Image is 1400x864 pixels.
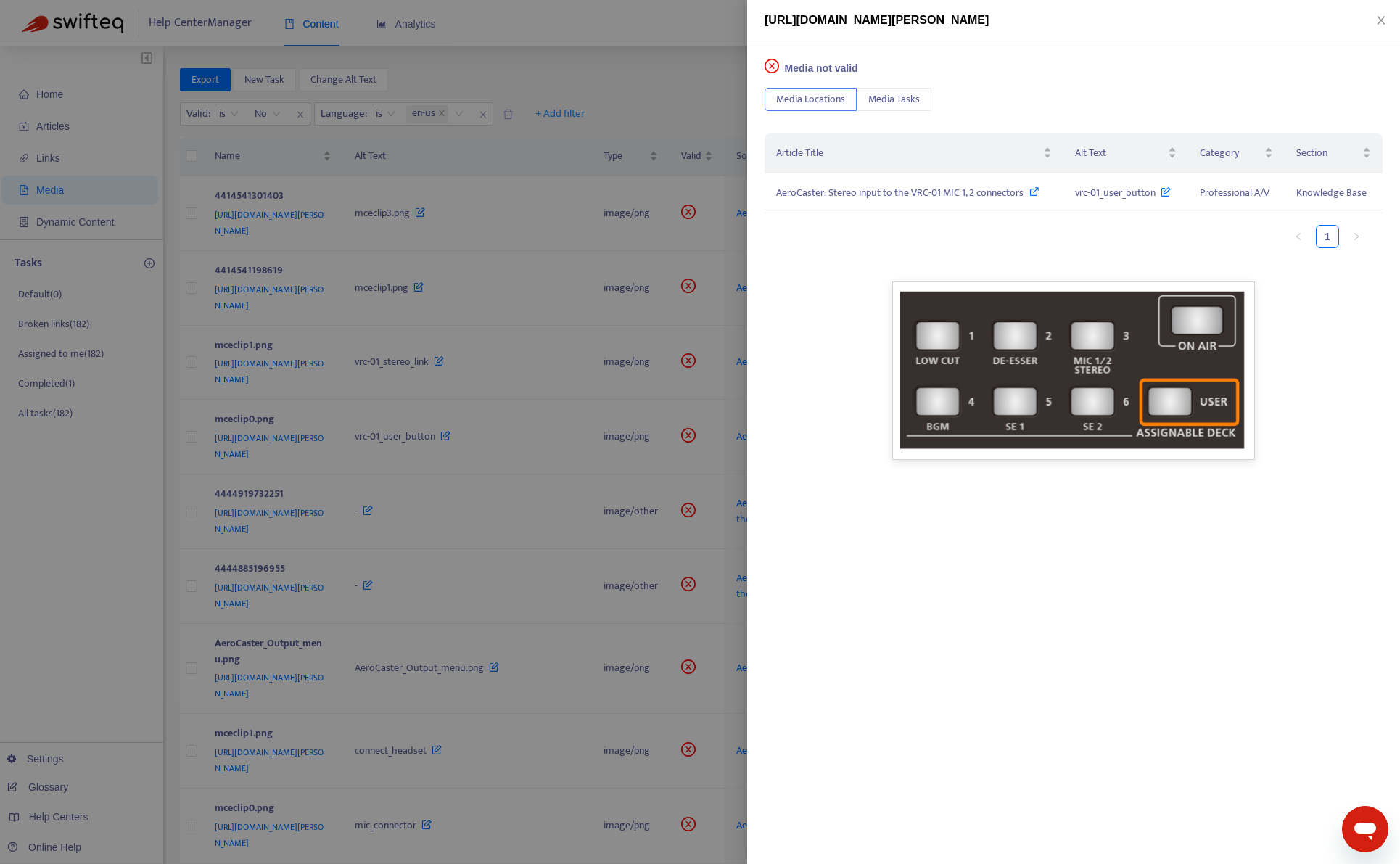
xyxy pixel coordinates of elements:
[1287,225,1310,248] li: Previous Page
[776,91,845,107] span: Media Locations
[857,88,931,111] button: Media Tasks
[1316,225,1339,248] li: 1
[785,62,858,74] span: Media not valid
[765,14,989,26] span: [URL][DOMAIN_NAME][PERSON_NAME]
[1296,145,1359,161] span: Section
[1345,225,1368,248] li: Next Page
[765,88,857,111] button: Media Locations
[1200,145,1262,161] span: Category
[1371,14,1391,28] button: Close
[1063,133,1188,173] th: Alt Text
[1294,232,1303,241] span: left
[765,133,1063,173] th: Article Title
[1342,806,1388,852] iframe: メッセージングウィンドウを開くボタン
[1287,225,1310,248] button: left
[1075,145,1165,161] span: Alt Text
[1375,15,1387,26] span: close
[776,145,1040,161] span: Article Title
[1345,225,1368,248] button: right
[1075,184,1156,201] span: vrc-01_user_button
[1317,226,1338,247] a: 1
[765,59,779,73] span: close-circle
[1200,184,1269,201] span: Professional A/V
[1296,184,1367,201] span: Knowledge Base
[892,281,1255,460] img: Unable to display this image
[1188,133,1285,173] th: Category
[868,91,920,107] span: Media Tasks
[1285,133,1383,173] th: Section
[1352,232,1361,241] span: right
[776,184,1024,201] span: AeroCaster: Stereo input to the VRC-01 MIC 1, 2 connectors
